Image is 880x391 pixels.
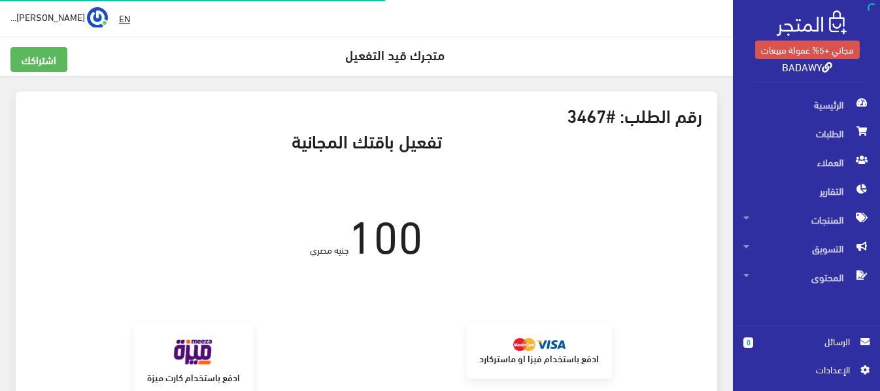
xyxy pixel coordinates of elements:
[147,370,240,384] strong: ادفع باستخدام كارت ميزة
[733,177,880,205] a: التقارير
[743,119,870,148] span: الطلبات
[87,7,108,28] img: ...
[114,7,135,30] a: EN
[743,90,870,119] span: الرئيسية
[10,8,85,25] span: [PERSON_NAME]...
[743,205,870,234] span: المنتجات
[743,362,870,383] a: اﻹعدادات
[513,338,566,351] img: mastercard.png
[348,190,423,273] span: 100
[21,184,712,267] div: جنيه مصري
[479,351,599,365] strong: ادفع باستخدام فيزا او ماستركارد
[733,148,880,177] a: العملاء
[119,10,130,26] u: EN
[743,334,870,362] a: 0 الرسائل
[743,263,870,292] span: المحتوى
[10,7,108,27] a: ... [PERSON_NAME]...
[733,263,880,292] a: المحتوى
[733,90,880,119] a: الرئيسية
[754,362,849,377] span: اﻹعدادات
[743,177,870,205] span: التقارير
[777,10,847,36] img: .
[743,148,870,177] span: العملاء
[733,119,880,148] a: الطلبات
[10,47,722,61] h5: متجرك قيد التفعيل
[733,205,880,234] a: المنتجات
[10,47,67,72] a: اشتراكك
[743,234,870,263] span: التسويق
[755,41,860,59] a: مجاني +5% عمولة مبيعات
[31,130,702,150] h3: تفعيل باقتك المجانية
[31,105,702,125] h3: رقم الطلب: #3467
[743,337,753,348] span: 0
[764,334,850,348] span: الرسائل
[782,57,832,76] a: BADAWY
[167,335,220,370] img: meeza.png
